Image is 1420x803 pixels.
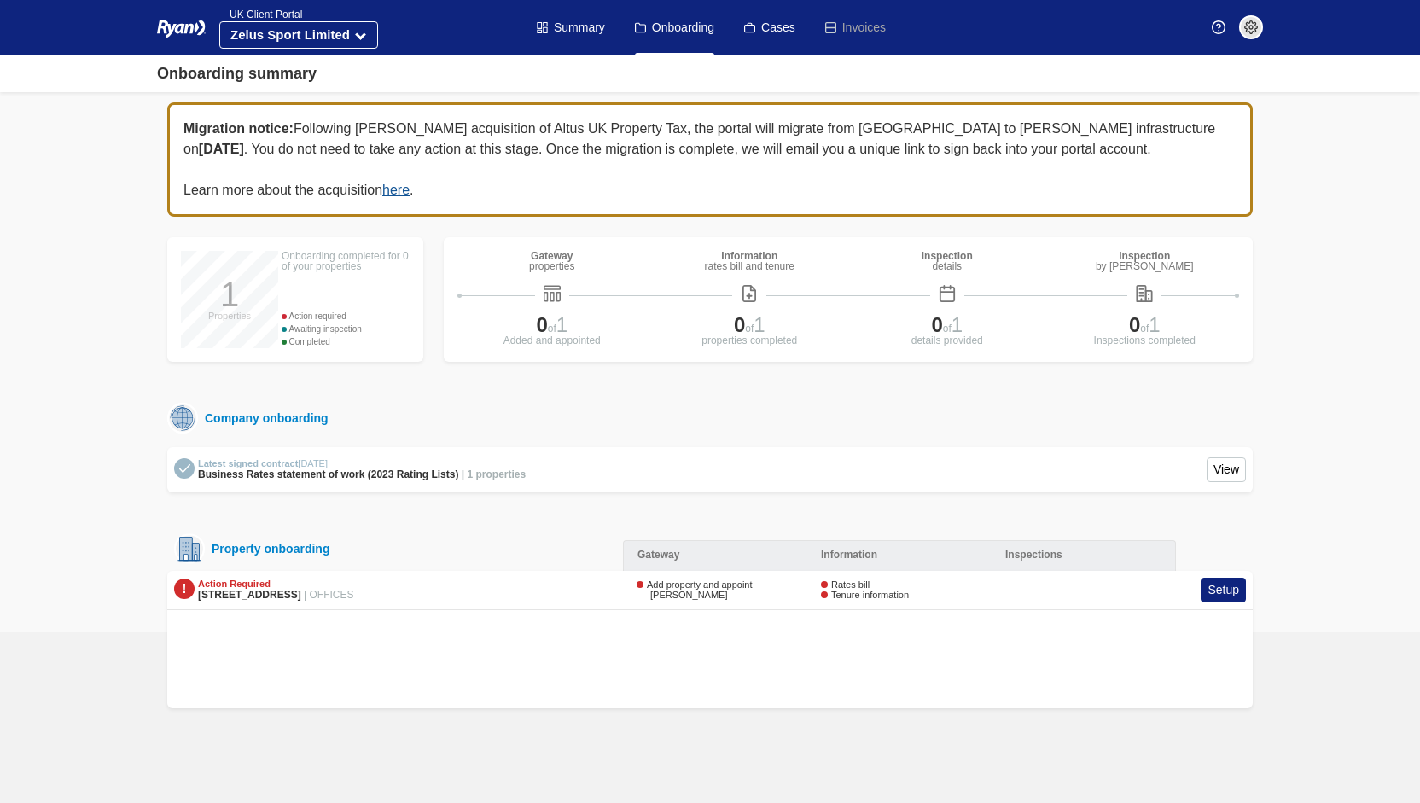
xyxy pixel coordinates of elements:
a: Setup [1201,578,1246,602]
div: Gateway [529,251,574,261]
div: Onboarding completed for 0 of your properties [282,251,410,271]
div: Inspection [1096,251,1194,261]
div: details provided [853,335,1042,346]
div: Onboarding summary [157,62,317,85]
span: | 1 properties [462,468,526,480]
span: Business Rates statement of work (2023 Rating Lists) [198,468,458,480]
span: | OFFICES [304,589,353,601]
div: Tenure information [821,590,909,601]
div: Awaiting inspection [282,323,410,335]
div: Following [PERSON_NAME] acquisition of Altus UK Property Tax, the portal will migrate from [GEOGR... [167,102,1253,217]
b: [DATE] [199,142,244,156]
div: properties [529,261,574,271]
div: Added and appointed [457,335,647,346]
span: UK Client Portal [219,9,302,20]
span: 0 [734,313,745,336]
div: Inspections [992,540,1176,571]
div: Rates bill [821,579,909,591]
span: 1 [952,313,963,336]
span: 1 [1149,313,1160,336]
div: of [1050,315,1240,335]
img: settings [1244,20,1258,34]
span: 1 [556,313,567,336]
div: of [457,315,647,335]
div: Action required [282,310,410,323]
div: properties completed [655,335,845,346]
a: here [382,183,410,197]
a: View [1207,457,1246,482]
b: Migration notice: [183,121,294,136]
div: by [PERSON_NAME] [1096,261,1194,271]
div: Completed [282,335,410,348]
div: Action Required [198,579,353,590]
time: [DATE] [298,458,328,468]
img: Help [1212,20,1225,34]
div: Inspection [922,251,973,261]
div: Information [807,540,992,571]
div: Gateway [623,540,807,571]
div: rates bill and tenure [705,261,794,271]
div: Inspections completed [1050,335,1240,346]
button: Zelus Sport Limited [219,21,378,49]
span: 0 [1129,313,1140,336]
div: Latest signed contract [198,458,526,469]
span: 0 [931,313,942,336]
span: 1 [754,313,765,336]
div: of [655,315,845,335]
span: [STREET_ADDRESS] [198,589,301,601]
div: Information [705,251,794,261]
div: Add property and appoint [PERSON_NAME] [637,579,794,601]
div: Company onboarding [198,410,329,428]
strong: Zelus Sport Limited [230,27,350,42]
div: Property onboarding [205,542,329,556]
div: of [853,315,1042,335]
div: details [922,261,973,271]
span: 0 [536,313,547,336]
